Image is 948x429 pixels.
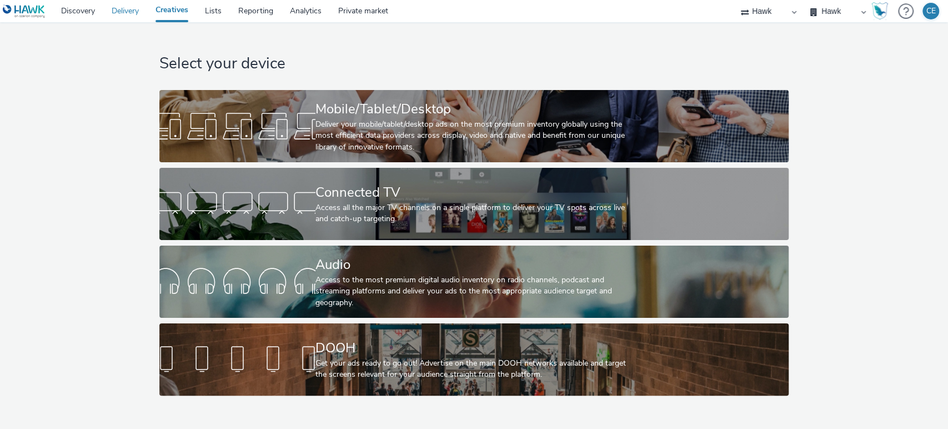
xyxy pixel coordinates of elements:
a: Mobile/Tablet/DesktopDeliver your mobile/tablet/desktop ads on the most premium inventory globall... [159,90,789,162]
div: Deliver your mobile/tablet/desktop ads on the most premium inventory globally using the most effi... [315,119,628,153]
div: Audio [315,255,628,275]
div: Access to the most premium digital audio inventory on radio channels, podcast and streaming platf... [315,275,628,308]
div: Connected TV [315,183,628,202]
div: Mobile/Tablet/Desktop [315,99,628,119]
a: DOOHGet your ads ready to go out! Advertise on the main DOOH networks available and target the sc... [159,323,789,396]
div: Access all the major TV channels on a single platform to deliver your TV spots across live and ca... [315,202,628,225]
a: Hawk Academy [871,2,892,20]
img: Hawk Academy [871,2,888,20]
img: undefined Logo [3,4,46,18]
a: Connected TVAccess all the major TV channels on a single platform to deliver your TV spots across... [159,168,789,240]
h1: Select your device [159,53,789,74]
a: AudioAccess to the most premium digital audio inventory on radio channels, podcast and streaming ... [159,246,789,318]
div: Get your ads ready to go out! Advertise on the main DOOH networks available and target the screen... [315,358,628,381]
div: DOOH [315,338,628,358]
div: CE [926,3,936,19]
